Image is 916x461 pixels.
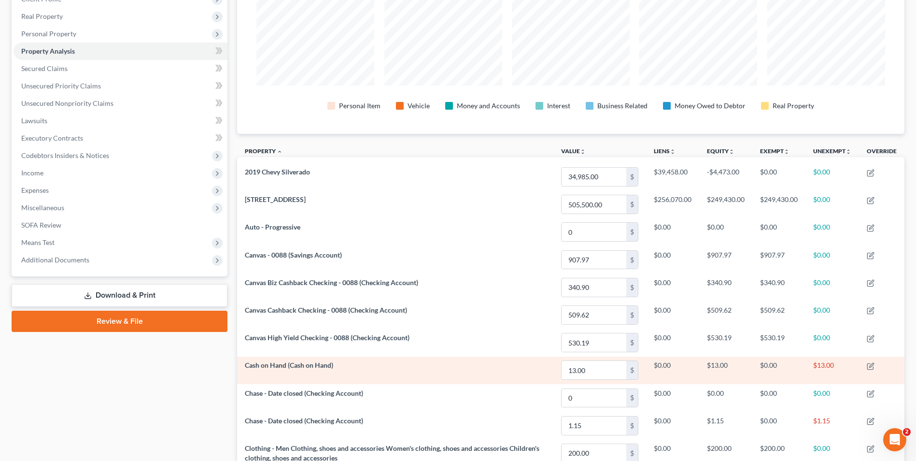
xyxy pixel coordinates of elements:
[699,191,752,218] td: $249,430.00
[245,168,310,176] span: 2019 Chevy Silverado
[245,333,409,342] span: Canvas High Yield Checking - 0088 (Checking Account)
[245,195,306,203] span: [STREET_ADDRESS]
[752,246,805,274] td: $907.97
[245,306,407,314] span: Canvas Cashback Checking - 0088 (Checking Account)
[562,195,626,214] input: 0.00
[626,417,638,435] div: $
[675,101,746,111] div: Money Owed to Debtor
[21,82,101,90] span: Unsecured Priority Claims
[12,284,227,307] a: Download & Print
[597,101,648,111] div: Business Related
[626,278,638,297] div: $
[752,163,805,190] td: $0.00
[562,333,626,352] input: 0.00
[562,251,626,269] input: 0.00
[21,169,43,177] span: Income
[21,256,89,264] span: Additional Documents
[21,29,76,38] span: Personal Property
[699,246,752,274] td: $907.97
[805,218,859,246] td: $0.00
[805,246,859,274] td: $0.00
[699,384,752,412] td: $0.00
[646,301,699,329] td: $0.00
[12,311,227,332] a: Review & File
[626,306,638,324] div: $
[805,163,859,190] td: $0.00
[562,389,626,407] input: 0.00
[646,357,699,384] td: $0.00
[707,147,734,155] a: Equityunfold_more
[14,130,227,147] a: Executory Contracts
[562,361,626,379] input: 0.00
[626,168,638,186] div: $
[752,329,805,356] td: $530.19
[752,384,805,412] td: $0.00
[457,101,520,111] div: Money and Accounts
[245,251,342,259] span: Canvas - 0088 (Savings Account)
[14,112,227,130] a: Lawsuits
[699,357,752,384] td: $13.00
[805,412,859,439] td: $1.15
[805,274,859,301] td: $0.00
[562,306,626,324] input: 0.00
[14,216,227,234] a: SOFA Review
[699,301,752,329] td: $509.62
[646,412,699,439] td: $0.00
[859,142,904,163] th: Override
[883,428,906,451] iframe: Intercom live chat
[646,246,699,274] td: $0.00
[408,101,430,111] div: Vehicle
[752,191,805,218] td: $249,430.00
[277,149,282,155] i: expand_less
[562,223,626,241] input: 0.00
[21,203,64,212] span: Miscellaneous
[562,168,626,186] input: 0.00
[626,195,638,214] div: $
[245,223,300,231] span: Auto - Progressive
[21,47,75,55] span: Property Analysis
[805,301,859,329] td: $0.00
[14,95,227,112] a: Unsecured Nonpriority Claims
[562,417,626,435] input: 0.00
[784,149,789,155] i: unfold_more
[646,274,699,301] td: $0.00
[21,134,83,142] span: Executory Contracts
[670,149,676,155] i: unfold_more
[21,186,49,194] span: Expenses
[805,329,859,356] td: $0.00
[805,357,859,384] td: $13.00
[547,101,570,111] div: Interest
[646,218,699,246] td: $0.00
[21,221,61,229] span: SOFA Review
[699,218,752,246] td: $0.00
[699,412,752,439] td: $1.15
[699,163,752,190] td: -$4,473.00
[752,274,805,301] td: $340.90
[21,12,63,20] span: Real Property
[21,99,113,107] span: Unsecured Nonpriority Claims
[245,361,333,369] span: Cash on Hand (Cash on Hand)
[752,301,805,329] td: $509.62
[773,101,814,111] div: Real Property
[339,101,380,111] div: Personal Item
[752,218,805,246] td: $0.00
[21,64,68,72] span: Secured Claims
[562,278,626,297] input: 0.00
[805,191,859,218] td: $0.00
[21,238,55,246] span: Means Test
[626,251,638,269] div: $
[654,147,676,155] a: Liensunfold_more
[626,333,638,352] div: $
[646,329,699,356] td: $0.00
[699,274,752,301] td: $340.90
[805,384,859,412] td: $0.00
[646,191,699,218] td: $256,070.00
[14,60,227,77] a: Secured Claims
[245,147,282,155] a: Property expand_less
[699,329,752,356] td: $530.19
[245,417,363,425] span: Chase - Date closed (Checking Account)
[752,357,805,384] td: $0.00
[729,149,734,155] i: unfold_more
[626,223,638,241] div: $
[646,384,699,412] td: $0.00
